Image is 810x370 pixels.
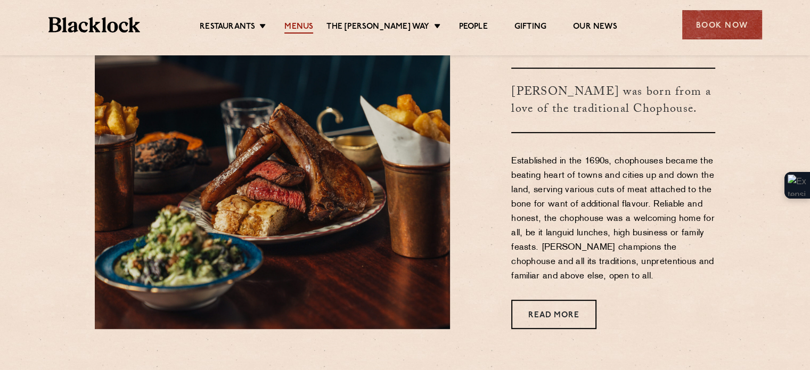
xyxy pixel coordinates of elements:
[284,22,313,34] a: Menus
[200,22,255,34] a: Restaurants
[788,175,807,196] img: Extension Icon
[95,25,450,329] img: May25-Blacklock-AllIn-00417-scaled-e1752246198448.jpg
[511,154,715,284] p: Established in the 1690s, chophouses became the beating heart of towns and cities up and down the...
[682,10,762,39] div: Book Now
[514,22,546,34] a: Gifting
[48,17,141,32] img: BL_Textured_Logo-footer-cropped.svg
[326,22,429,34] a: The [PERSON_NAME] Way
[573,22,617,34] a: Our News
[511,300,596,329] a: Read More
[511,68,715,133] h3: [PERSON_NAME] was born from a love of the traditional Chophouse.
[459,22,488,34] a: People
